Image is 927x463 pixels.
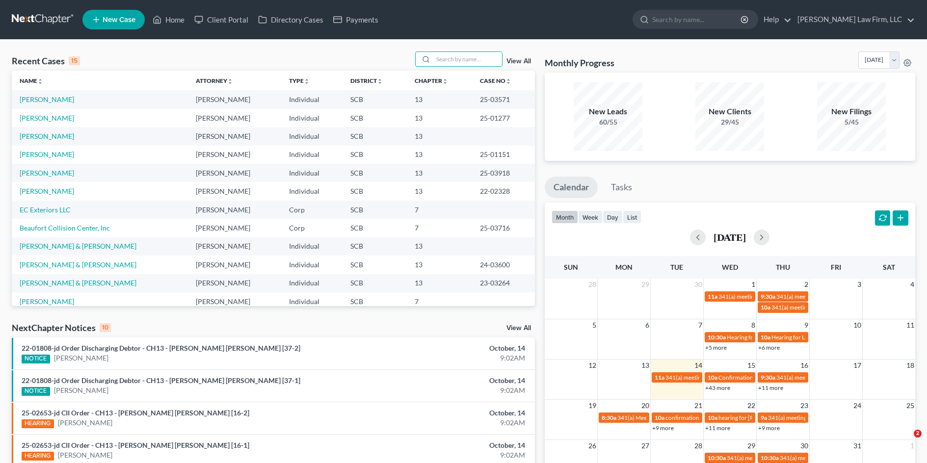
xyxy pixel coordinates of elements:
[640,279,650,290] span: 29
[343,109,406,127] td: SCB
[407,127,472,145] td: 13
[552,210,578,224] button: month
[545,57,614,69] h3: Monthly Progress
[771,334,855,341] span: Hearing for La [PERSON_NAME]
[776,374,871,381] span: 341(a) meeting for [PERSON_NAME]
[905,319,915,331] span: 11
[727,454,821,462] span: 341(a) meeting for [PERSON_NAME]
[343,182,406,200] td: SCB
[665,374,812,381] span: 341(a) meeting for [PERSON_NAME] & [PERSON_NAME]
[22,355,50,363] div: NOTICE
[364,376,525,386] div: October, 14
[905,360,915,371] span: 18
[407,90,472,108] td: 13
[22,387,50,396] div: NOTICE
[761,414,767,421] span: 9a
[281,256,343,274] td: Individual
[281,164,343,182] td: Individual
[281,182,343,200] td: Individual
[188,201,281,219] td: [PERSON_NAME]
[615,263,633,271] span: Mon
[750,319,756,331] span: 8
[506,58,531,65] a: View All
[281,201,343,219] td: Corp
[20,95,74,103] a: [PERSON_NAME]
[472,182,535,200] td: 22-02328
[718,414,794,421] span: hearing for [PERSON_NAME]
[407,109,472,127] td: 13
[761,293,775,300] span: 9:30a
[655,414,664,421] span: 10a
[58,450,112,460] a: [PERSON_NAME]
[545,177,598,198] a: Calendar
[708,374,717,381] span: 10a
[343,146,406,164] td: SCB
[708,454,726,462] span: 10:30a
[852,319,862,331] span: 10
[780,454,874,462] span: 341(a) meeting for [PERSON_NAME]
[472,256,535,274] td: 24-03600
[188,274,281,292] td: [PERSON_NAME]
[12,55,80,67] div: Recent Cases
[188,182,281,200] td: [PERSON_NAME]
[652,424,674,432] a: +9 more
[20,132,74,140] a: [PERSON_NAME]
[761,304,770,311] span: 10a
[20,77,43,84] a: Nameunfold_more
[722,263,738,271] span: Wed
[407,256,472,274] td: 13
[799,440,809,452] span: 30
[281,90,343,108] td: Individual
[407,219,472,237] td: 7
[37,78,43,84] i: unfold_more
[442,78,448,84] i: unfold_more
[304,78,310,84] i: unfold_more
[281,146,343,164] td: Individual
[852,400,862,412] span: 24
[364,450,525,460] div: 9:02AM
[343,292,406,310] td: SCB
[472,109,535,127] td: 25-01277
[188,164,281,182] td: [PERSON_NAME]
[54,353,108,363] a: [PERSON_NAME]
[281,274,343,292] td: Individual
[407,164,472,182] td: 13
[602,177,641,198] a: Tasks
[587,400,597,412] span: 19
[640,360,650,371] span: 13
[894,430,917,453] iframe: Intercom live chat
[623,210,641,224] button: list
[407,201,472,219] td: 7
[746,440,756,452] span: 29
[343,90,406,108] td: SCB
[281,219,343,237] td: Corp
[472,164,535,182] td: 25-03918
[771,304,866,311] span: 341(a) meeting for [PERSON_NAME]
[188,237,281,256] td: [PERSON_NAME]
[852,360,862,371] span: 17
[718,293,813,300] span: 341(a) meeting for [PERSON_NAME]
[831,263,841,271] span: Fri
[188,109,281,127] td: [PERSON_NAME]
[472,219,535,237] td: 25-03716
[799,360,809,371] span: 16
[693,360,703,371] span: 14
[617,414,744,421] span: 341(a) Meeting of Creditors for [PERSON_NAME]
[799,400,809,412] span: 23
[750,279,756,290] span: 1
[768,414,863,421] span: 341(a) meeting for [PERSON_NAME]
[670,263,683,271] span: Tue
[281,127,343,145] td: Individual
[914,430,922,437] span: 2
[364,343,525,353] div: October, 14
[415,77,448,84] a: Chapterunfold_more
[603,210,623,224] button: day
[188,292,281,310] td: [PERSON_NAME]
[343,219,406,237] td: SCB
[343,256,406,274] td: SCB
[407,182,472,200] td: 13
[852,440,862,452] span: 31
[759,11,792,28] a: Help
[20,187,74,195] a: [PERSON_NAME]
[364,408,525,418] div: October, 14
